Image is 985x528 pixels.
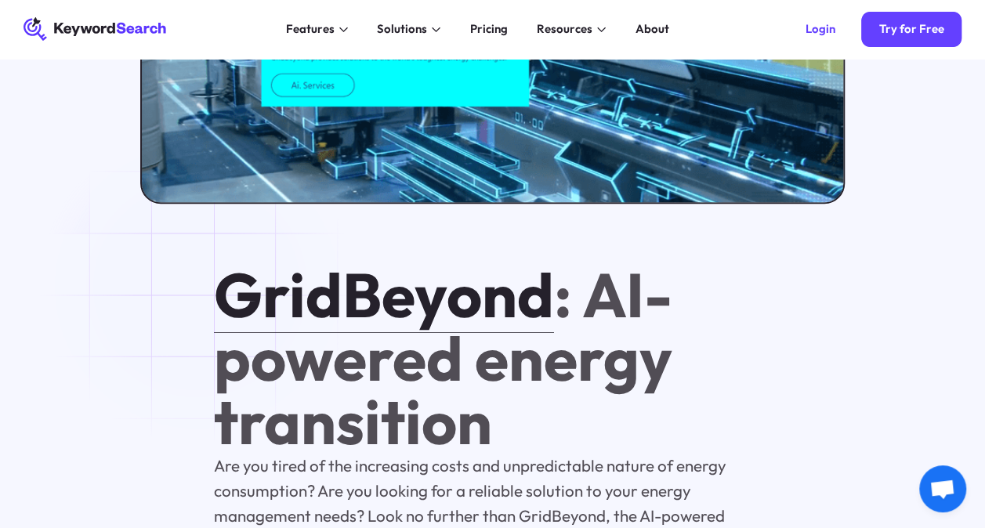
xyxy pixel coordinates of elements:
div: Try for Free [879,22,944,37]
a: Pricing [461,17,516,41]
a: Open chat [919,465,966,512]
h1: : AI-powered energy transition [214,262,772,453]
div: Features [286,20,335,38]
div: Pricing [470,20,508,38]
a: GridBeyond [214,255,554,333]
div: Solutions [377,20,427,38]
a: Login [788,12,853,47]
div: Resources [537,20,592,38]
div: Login [805,22,835,37]
a: About [626,17,677,41]
a: Try for Free [861,12,961,47]
div: About [635,20,668,38]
